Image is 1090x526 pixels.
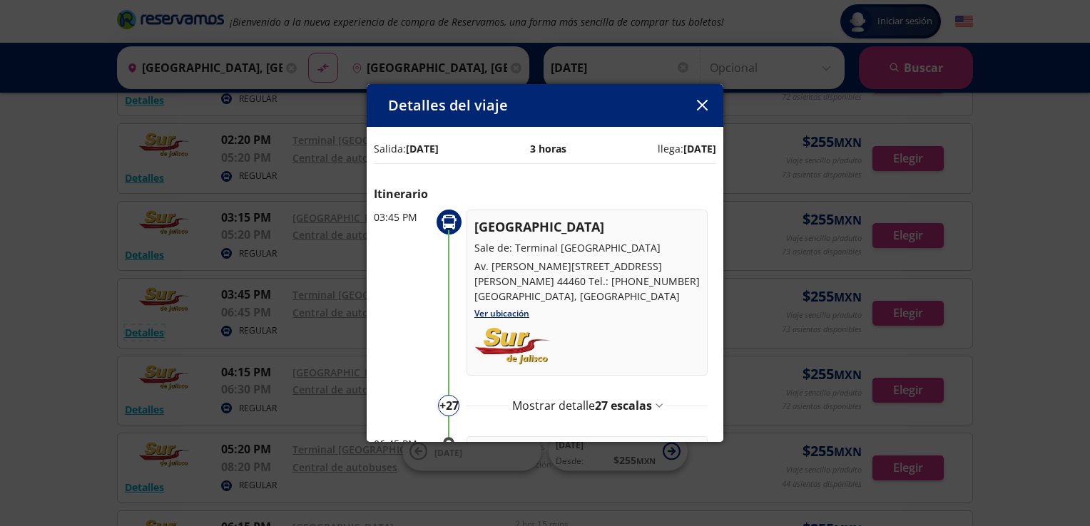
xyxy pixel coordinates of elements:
[595,398,652,413] span: 27 escalas
[530,141,566,156] p: 3 horas
[474,307,529,319] a: Ver ubicación
[388,95,508,116] p: Detalles del viaje
[658,141,716,156] p: llega:
[439,397,459,414] p: + 27
[474,217,700,237] p: [GEOGRAPHIC_DATA]
[374,210,431,225] p: 03:45 PM
[374,185,716,202] p: Itinerario
[474,259,700,304] p: Av. [PERSON_NAME][STREET_ADDRESS][PERSON_NAME] 44460 Tel.: [PHONE_NUMBER] [GEOGRAPHIC_DATA], [GEO...
[474,240,700,255] p: Sale de: Terminal [GEOGRAPHIC_DATA]
[474,325,551,368] img: uploads_2F1613975121036-sj2am4335tr-a63a548d1d5aa488999e4201dd4546c3_2Fsur-de-jalisco.png
[406,142,439,155] b: [DATE]
[374,141,439,156] p: Salida:
[374,436,431,451] p: 06:45 PM
[512,397,663,414] button: Mostrar detalle27 escalas
[512,397,652,414] p: Mostrar detalle
[683,142,716,155] b: [DATE]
